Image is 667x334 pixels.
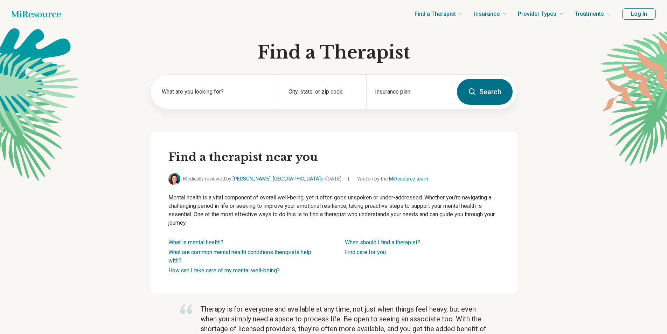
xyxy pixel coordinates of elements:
button: Search [457,79,513,105]
span: Medically reviewed by [183,175,341,183]
a: What is mental health? [168,239,223,246]
span: Written by the [357,175,428,183]
span: Insurance [474,9,500,19]
a: How can I take care of my mental well-being? [168,267,280,274]
a: What are common mental health conditions therapists help with? [168,249,311,264]
label: What are you looking for? [162,88,272,96]
a: [PERSON_NAME], [GEOGRAPHIC_DATA] [232,176,321,182]
a: When should I find a therapist? [345,239,420,246]
button: Log In [622,8,656,20]
span: Find a Therapist [415,9,456,19]
h2: Find a therapist near you [168,150,499,165]
a: Home page [11,7,61,21]
h1: Find a Therapist [150,42,517,63]
a: MiResource team [389,176,428,182]
span: Treatments [575,9,604,19]
a: Find care for you [345,249,386,255]
p: Mental health is a vital component of overall well-being, yet it often goes unspoken or under-add... [168,193,499,227]
span: on [DATE] [321,176,341,182]
span: Provider Types [518,9,556,19]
